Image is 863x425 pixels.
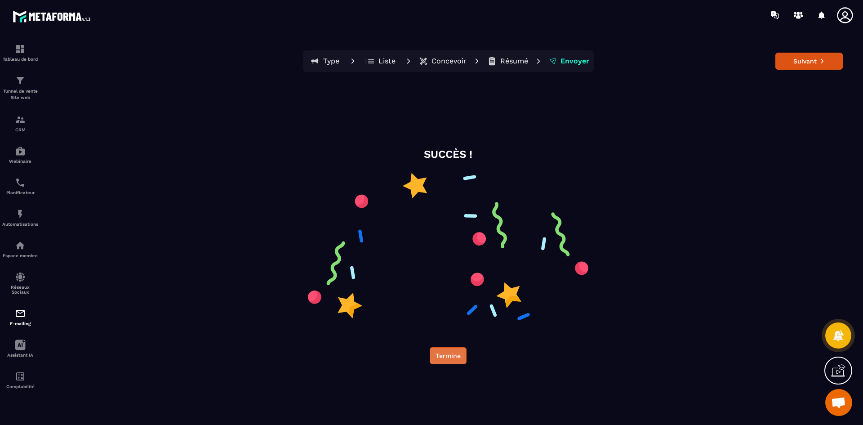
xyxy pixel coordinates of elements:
p: CRM [2,127,38,132]
img: formation [15,114,26,125]
img: social-network [15,272,26,282]
p: SUCCÈS ! [424,147,472,162]
img: email [15,308,26,319]
img: automations [15,209,26,219]
p: Envoyer [561,57,589,66]
button: Termine [430,347,467,364]
a: schedulerschedulerPlanificateur [2,170,38,202]
p: Tableau de bord [2,57,38,62]
a: automationsautomationsAutomatisations [2,202,38,233]
img: automations [15,146,26,157]
p: Webinaire [2,159,38,164]
div: Ouvrir le chat [825,389,852,416]
a: formationformationTunnel de vente Site web [2,68,38,107]
p: Espace membre [2,253,38,258]
button: Résumé [485,52,531,70]
a: accountantaccountantComptabilité [2,364,38,396]
img: accountant [15,371,26,382]
a: Assistant IA [2,333,38,364]
p: Réseaux Sociaux [2,285,38,295]
p: Concevoir [431,57,467,66]
button: Concevoir [416,52,469,70]
p: Liste [378,57,396,66]
p: Planificateur [2,190,38,195]
a: automationsautomationsEspace membre [2,233,38,265]
button: Suivant [775,53,843,70]
img: scheduler [15,177,26,188]
button: Type [305,52,345,70]
button: Envoyer [546,52,592,70]
a: formationformationCRM [2,107,38,139]
button: Liste [360,52,401,70]
p: E-mailing [2,321,38,326]
a: emailemailE-mailing [2,301,38,333]
p: Automatisations [2,222,38,227]
p: Comptabilité [2,384,38,389]
p: Résumé [500,57,528,66]
img: formation [15,44,26,54]
a: formationformationTableau de bord [2,37,38,68]
a: automationsautomationsWebinaire [2,139,38,170]
p: Type [323,57,339,66]
img: automations [15,240,26,251]
a: social-networksocial-networkRéseaux Sociaux [2,265,38,301]
p: Assistant IA [2,353,38,358]
img: logo [13,8,93,25]
img: formation [15,75,26,86]
p: Tunnel de vente Site web [2,88,38,101]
